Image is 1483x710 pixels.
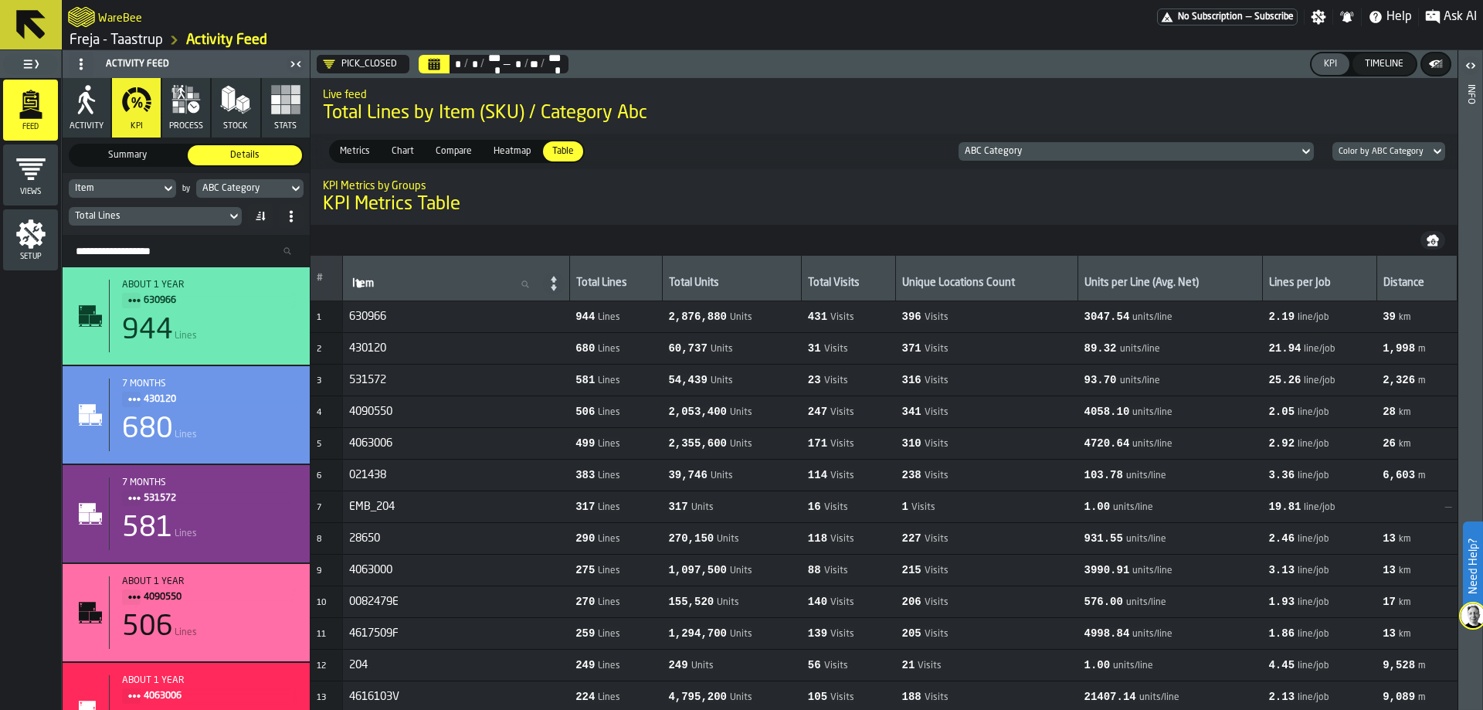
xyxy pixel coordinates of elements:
span: 316 [901,374,921,386]
span: line/job [1298,534,1329,545]
div: Title [122,477,297,507]
span: Subscribe [1254,12,1294,22]
span: 630966 [349,311,386,323]
label: button-switch-multi-Table [541,140,585,163]
span: Feed [3,123,58,131]
span: m [1418,344,1426,355]
div: about 1 year [122,576,297,587]
div: DropdownMenuValue-categoryAbc [202,183,282,194]
div: Title [122,280,297,309]
span: 93.70 [1084,374,1117,386]
span: Visits [824,661,848,671]
div: Start: 2/24/2025, 11:02:48 AM - End: 8/19/2025, 1:31:20 PM [122,379,297,389]
span: 54,439 [668,374,707,386]
span: 39 [1383,311,1396,323]
span: Visits [824,375,848,386]
span: line/job [1298,407,1329,418]
span: 4058.10 [1084,406,1130,418]
span: 2,876,880 [668,311,727,323]
span: line/job [1298,661,1329,671]
span: Setup [3,253,58,261]
div: Select date range [528,58,540,70]
div: DropdownMenuValue-sku [75,183,154,194]
span: Visits [925,344,949,355]
span: Visits [911,502,935,513]
div: stat- [63,564,310,661]
span: 25.26 [1268,374,1301,386]
span: 431 [808,311,827,323]
span: 531572 [144,490,285,507]
span: Lines [175,331,197,341]
span: line/job [1298,471,1329,481]
label: button-toggle-Settings [1305,9,1332,25]
span: 4063006 [144,688,285,705]
span: 103.78 [1084,469,1123,481]
span: units/line [1126,534,1166,545]
span: 114 [808,469,827,481]
div: Select date range [545,52,562,76]
span: Chart [385,144,420,158]
div: thumb [188,145,302,165]
span: Units [730,629,752,640]
span: 1,998 [1383,342,1415,355]
div: 7 months [122,477,297,488]
span: Visits [925,566,949,576]
label: button-toggle-Open [1460,53,1481,81]
div: Start: 2/5/2025, 6:06:13 AM - End: 8/29/2025, 7:33:18 AM [122,477,297,488]
div: 506 [122,612,173,643]
span: 341 [901,406,921,418]
div: title-Total Lines by Item (SKU) / Category Abc [311,78,1458,134]
div: Distance [1383,277,1451,292]
span: 2.05 [1268,406,1295,418]
span: Units [730,312,752,323]
span: Lines [598,597,620,608]
button: button-KPI [1312,53,1349,75]
span: Heatmap [487,144,537,158]
span: Lines [598,312,620,323]
div: Select date range [451,58,463,70]
span: Compare [429,144,478,158]
span: Visits [925,407,949,418]
div: thumb [382,141,423,161]
span: KPI Metrics Table [323,192,460,217]
span: No Subscription [1178,12,1243,22]
span: line/job [1298,629,1329,640]
span: label [352,277,374,290]
span: line/job [1298,692,1329,703]
span: Lines [598,439,620,450]
span: 4720.64 [1084,437,1130,450]
span: 383 [575,469,595,481]
span: 1.00 [1084,501,1111,513]
span: Visits [925,629,949,640]
span: — [502,58,511,70]
div: 944 [122,315,173,346]
span: 6 [317,472,321,481]
a: link-to-/wh/i/36c4991f-68ef-4ca7-ab45-a2252c911eea/pricing/ [1157,8,1298,25]
div: Start: 9/3/2024, 1:32:56 PM - End: 8/28/2025, 11:00:57 AM [122,576,297,587]
span: 19.81 [1268,501,1301,513]
span: Lines [598,407,620,418]
div: Start: 9/2/2024, 12:44:34 PM - End: 8/28/2025, 11:36:57 AM [122,280,297,290]
span: 021438 [349,469,386,481]
span: Units [717,534,739,545]
span: Units [691,502,714,513]
span: line/job [1298,566,1329,576]
span: Units [711,471,733,481]
span: 270,150 [668,532,714,545]
span: Metrics [334,144,376,158]
span: km [1399,566,1411,576]
span: 31 [808,342,821,355]
div: DropdownMenuValue-bucket [1326,142,1445,161]
span: Lines [598,471,620,481]
div: Select date range [511,58,523,70]
span: Visits [830,407,854,418]
span: units/line [1132,407,1172,418]
div: thumb [70,145,185,165]
h2: Sub Title [98,9,142,25]
span: Visits [925,534,949,545]
div: Title [122,576,297,606]
span: 944 [575,311,595,323]
span: Units [730,439,752,450]
span: 310 [901,437,921,450]
span: units/line [1126,471,1166,481]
